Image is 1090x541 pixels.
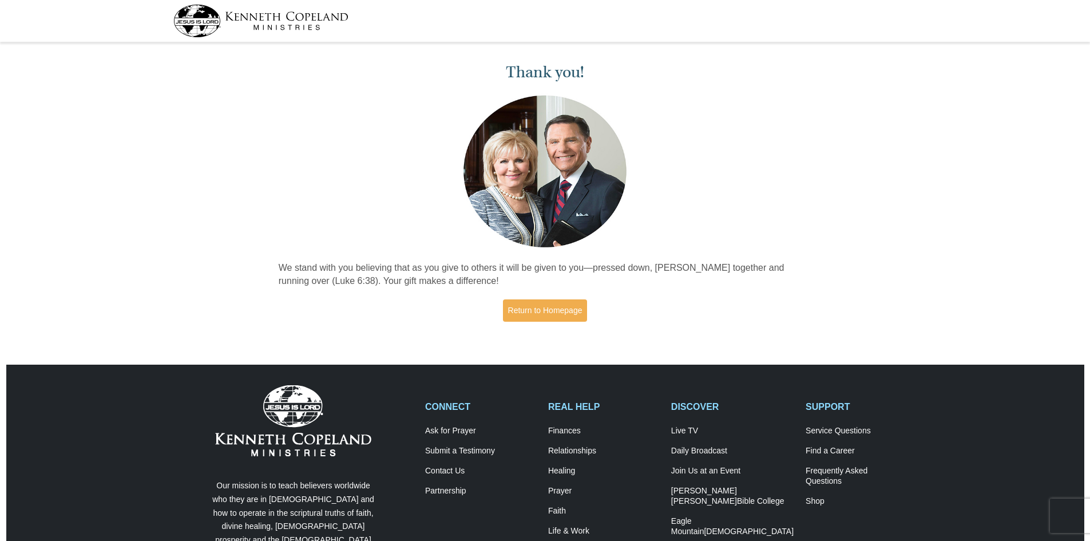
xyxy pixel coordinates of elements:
[548,486,659,496] a: Prayer
[425,426,536,436] a: Ask for Prayer
[671,446,794,456] a: Daily Broadcast
[548,446,659,456] a: Relationships
[548,506,659,516] a: Faith
[671,401,794,412] h2: DISCOVER
[461,93,629,250] img: Kenneth and Gloria
[425,401,536,412] h2: CONNECT
[279,63,812,82] h1: Thank you!
[548,466,659,476] a: Healing
[215,385,371,456] img: Kenneth Copeland Ministries
[548,526,659,536] a: Life & Work
[503,299,588,322] a: Return to Homepage
[806,446,917,456] a: Find a Career
[704,527,794,536] span: [DEMOGRAPHIC_DATA]
[425,446,536,456] a: Submit a Testimony
[279,262,812,288] p: We stand with you believing that as you give to others it will be given to you—pressed down, [PER...
[425,486,536,496] a: Partnership
[671,486,794,507] a: [PERSON_NAME] [PERSON_NAME]Bible College
[806,466,917,487] a: Frequently AskedQuestions
[173,5,348,37] img: kcm-header-logo.svg
[671,516,794,537] a: Eagle Mountain[DEMOGRAPHIC_DATA]
[671,426,794,436] a: Live TV
[806,401,917,412] h2: SUPPORT
[737,496,784,506] span: Bible College
[806,496,917,507] a: Shop
[671,466,794,476] a: Join Us at an Event
[425,466,536,476] a: Contact Us
[806,426,917,436] a: Service Questions
[548,401,659,412] h2: REAL HELP
[548,426,659,436] a: Finances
